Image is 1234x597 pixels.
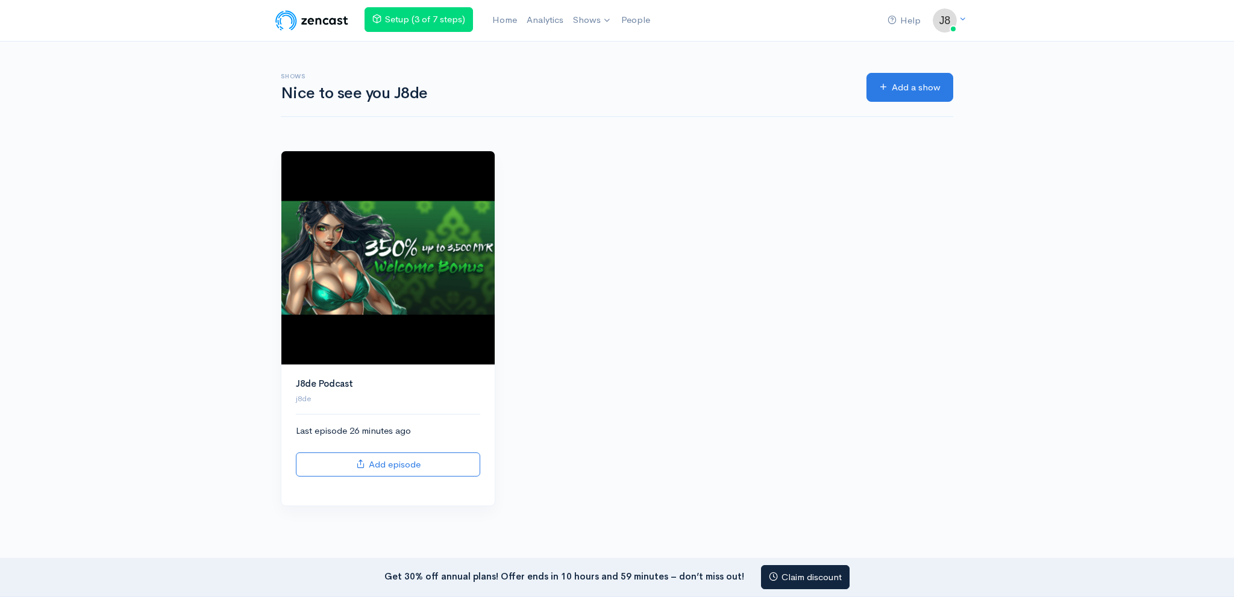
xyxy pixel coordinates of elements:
a: Add episode [296,452,480,477]
a: Add a show [866,73,953,102]
img: ... [933,8,957,33]
a: Setup (3 of 7 steps) [365,7,473,32]
a: Home [487,7,522,33]
a: Claim discount [761,565,850,590]
p: j8de [296,393,480,405]
h1: Nice to see you J8de [281,85,852,102]
strong: Get 30% off annual plans! Offer ends in 10 hours and 59 minutes – don’t miss out! [384,570,744,581]
img: J8de Podcast [281,151,495,364]
a: Analytics [522,7,568,33]
a: Shows [568,7,616,34]
h6: Shows [281,73,852,80]
a: People [616,7,655,33]
img: ZenCast Logo [274,8,350,33]
a: J8de Podcast [296,378,352,389]
a: Help [883,8,925,34]
div: Last episode 26 minutes ago [296,424,480,477]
